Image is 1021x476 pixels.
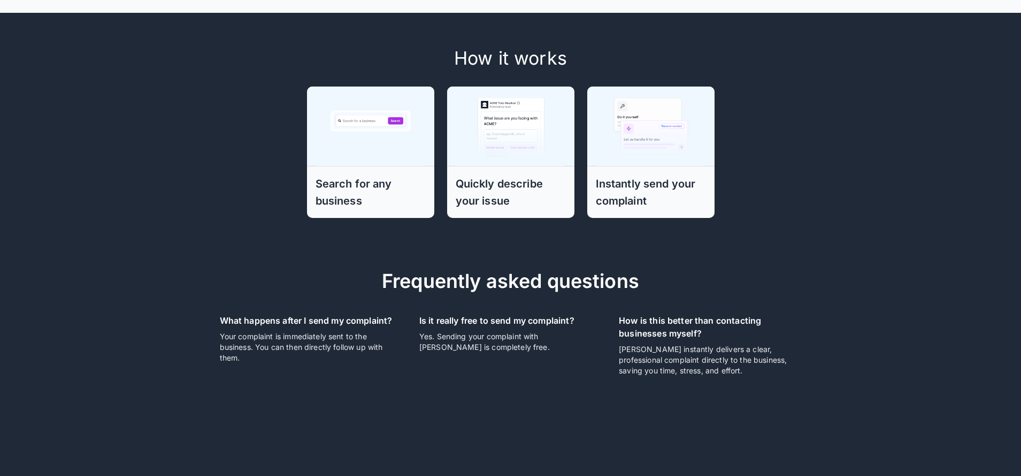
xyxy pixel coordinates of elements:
[220,314,402,327] p: What happens after I send my complaint?
[220,269,802,293] h5: Frequently asked questions
[419,331,602,353] p: Yes. Sending your complaint with [PERSON_NAME] is completely free.
[456,175,566,209] h6: Quickly describe your issue
[596,175,706,209] h6: Instantly send your complaint
[237,47,785,69] h4: How it works
[419,314,602,327] p: Is it really free to send my complaint?
[619,344,801,376] p: [PERSON_NAME] instantly delivers a clear, professional complaint directly to the business, saving...
[316,175,426,209] h6: Search for any business
[597,86,704,166] img: Step 3
[317,86,424,166] img: Step 1
[220,331,402,363] p: Your complaint is immediately sent to the business. You can then directly follow up with them.
[619,314,801,340] p: How is this better than contacting businesses myself?
[457,86,564,166] img: Step 2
